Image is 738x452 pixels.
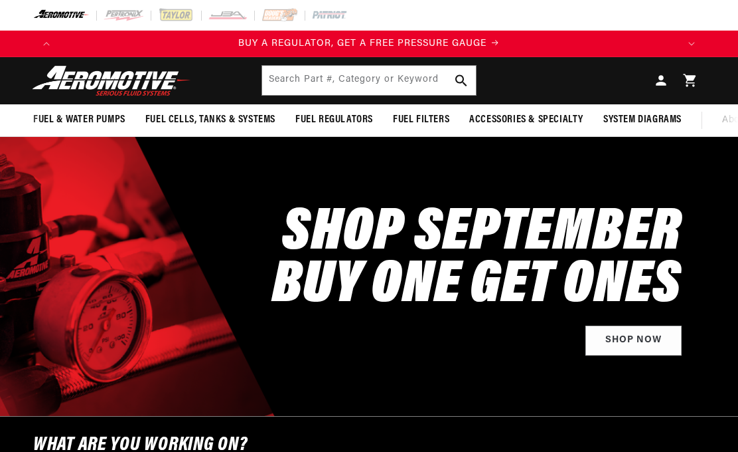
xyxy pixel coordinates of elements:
[469,113,583,127] span: Accessories & Specialty
[238,39,486,49] span: BUY A REGULATOR, GET A FREE PRESSURE GAUGE
[60,37,678,51] a: BUY A REGULATOR, GET A FREE PRESSURE GAUGE
[383,104,459,136] summary: Fuel Filters
[135,104,285,136] summary: Fuel Cells, Tanks & Systems
[272,208,682,313] h2: SHOP SEPTEMBER BUY ONE GET ONES
[262,66,476,95] input: Search Part #, Category or Keyword
[393,113,449,127] span: Fuel Filters
[593,104,692,136] summary: System Diagrams
[285,104,383,136] summary: Fuel Regulators
[29,65,194,96] img: Aeromotive
[447,66,476,95] button: Search Part #, Category or Keyword
[603,113,682,127] span: System Diagrams
[459,104,593,136] summary: Accessories & Specialty
[60,37,678,51] div: 1 of 4
[23,104,135,136] summary: Fuel & Water Pumps
[33,113,125,127] span: Fuel & Water Pumps
[60,37,678,51] div: Announcement
[33,31,60,57] button: Translation missing: en.sections.announcements.previous_announcement
[295,113,373,127] span: Fuel Regulators
[678,31,705,57] button: Translation missing: en.sections.announcements.next_announcement
[145,113,275,127] span: Fuel Cells, Tanks & Systems
[585,326,682,356] a: Shop Now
